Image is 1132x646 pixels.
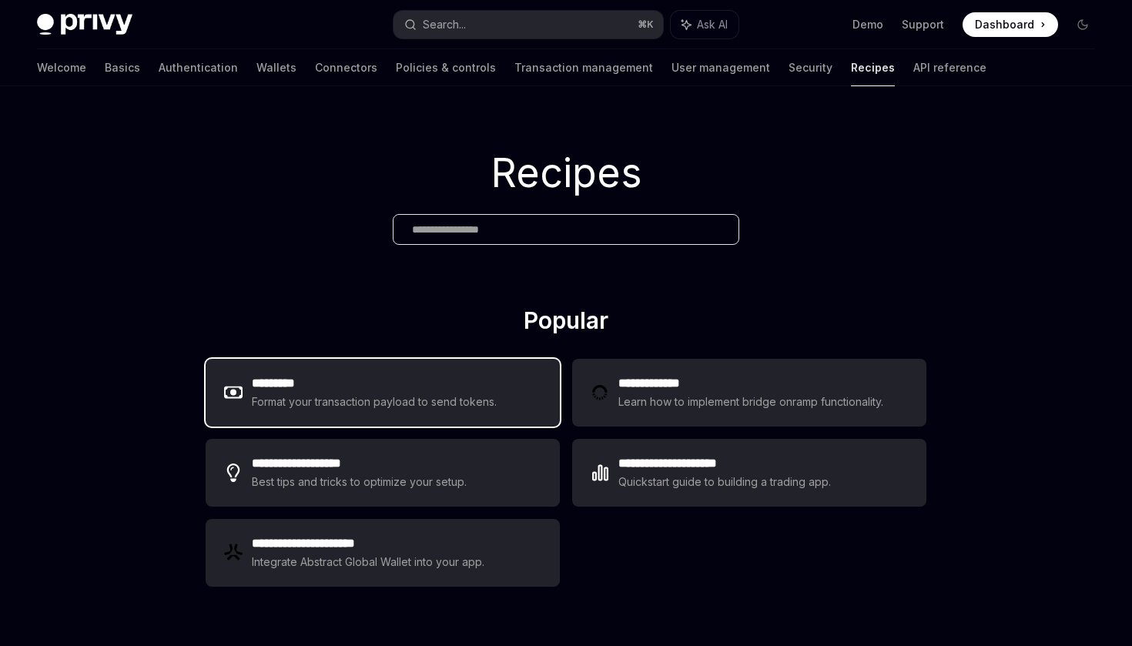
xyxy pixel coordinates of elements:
a: Connectors [315,49,377,86]
div: Integrate Abstract Global Wallet into your app. [252,553,486,571]
a: Demo [852,17,883,32]
button: Search...⌘K [394,11,662,38]
div: Learn how to implement bridge onramp functionality. [618,393,888,411]
div: Quickstart guide to building a trading app. [618,473,832,491]
a: Dashboard [963,12,1058,37]
div: Best tips and tricks to optimize your setup. [252,473,469,491]
div: Format your transaction payload to send tokens. [252,393,497,411]
a: Support [902,17,944,32]
a: Transaction management [514,49,653,86]
button: Ask AI [671,11,738,38]
div: Search... [423,15,466,34]
a: User management [671,49,770,86]
a: Basics [105,49,140,86]
h2: Popular [206,306,926,340]
a: Wallets [256,49,296,86]
button: Toggle dark mode [1070,12,1095,37]
span: Ask AI [697,17,728,32]
a: Security [789,49,832,86]
a: Recipes [851,49,895,86]
a: **** ****Format your transaction payload to send tokens. [206,359,560,427]
a: Authentication [159,49,238,86]
a: Welcome [37,49,86,86]
img: dark logo [37,14,132,35]
a: API reference [913,49,986,86]
span: ⌘ K [638,18,654,31]
span: Dashboard [975,17,1034,32]
a: **** **** ***Learn how to implement bridge onramp functionality. [572,359,926,427]
a: Policies & controls [396,49,496,86]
